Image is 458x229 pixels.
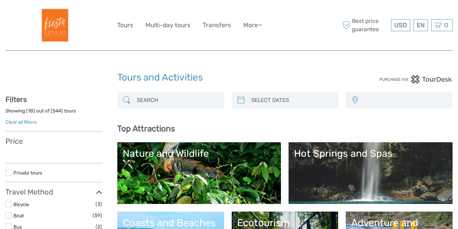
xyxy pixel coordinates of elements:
h3: Travel Method [5,188,102,196]
b: Top Attractions [117,124,175,134]
input: SELECT DATES [248,94,335,107]
a: Clear all filters [5,119,37,125]
strong: Filters [5,95,27,104]
label: 18 [28,107,33,114]
div: Nature and Wildlife [123,148,276,159]
span: USD [394,21,407,29]
span: (59) [93,211,102,220]
div: Showing ( ) out of ( ) tours [5,107,102,119]
a: Bicycle [13,201,29,207]
a: Private tours [13,170,42,176]
a: More [243,20,262,30]
input: SEARCH [134,94,220,107]
a: Tours [117,20,133,30]
a: Boat [13,213,24,218]
a: Transfers [203,20,231,30]
a: Nature and Wildlife [123,148,276,199]
div: Hot Springs and Spas [294,148,447,159]
div: Coasts and Beaches [123,217,219,229]
h3: Price [5,137,102,146]
span: 0 [443,21,449,29]
div: Ecotourism [237,217,333,229]
span: Best price guarantee [341,17,389,33]
span: (3) [96,200,102,208]
h1: Tours and Activities [117,72,341,83]
img: Fiesta Resort [34,5,73,45]
a: Hot Springs and Spas [294,148,447,199]
label: 544 [52,107,61,114]
div: EN [413,19,428,31]
img: PurchaseViaTourDesk.png [379,75,453,84]
a: Multi-day tours [146,20,190,30]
